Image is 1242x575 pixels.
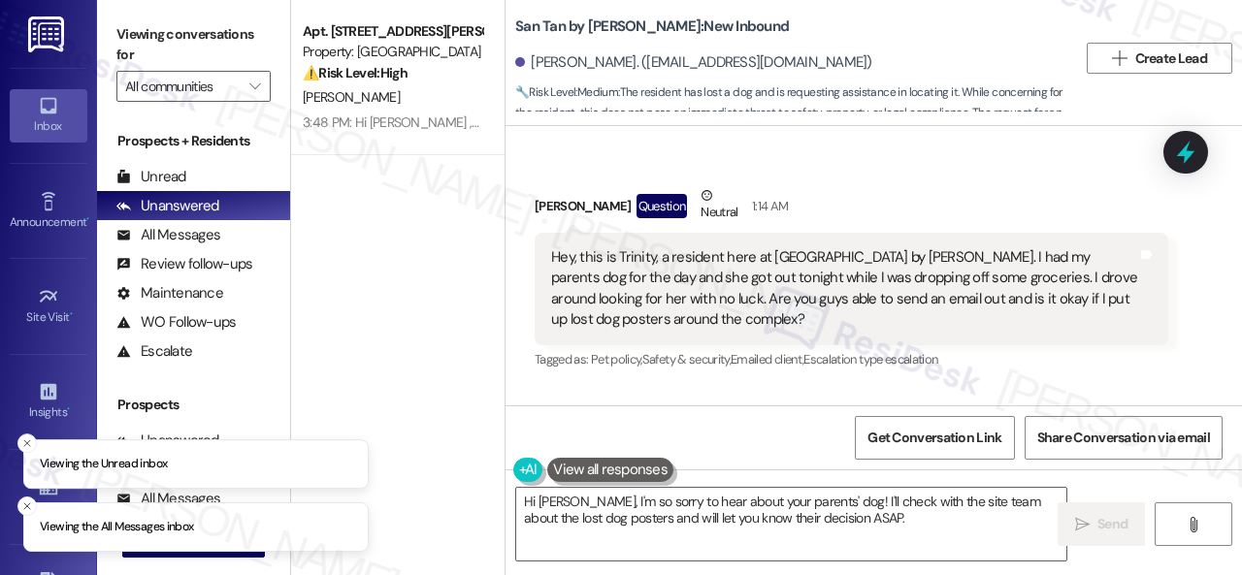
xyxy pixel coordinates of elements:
[28,16,68,52] img: ResiDesk Logo
[303,88,400,106] span: [PERSON_NAME]
[1075,517,1090,532] i: 
[125,71,240,102] input: All communities
[249,79,260,94] i: 
[1135,48,1207,69] span: Create Lead
[747,196,788,216] div: 1:14 AM
[515,82,1077,144] span: : The resident has lost a dog and is requesting assistance in locating it. While concerning for t...
[731,351,803,367] span: Emailed client ,
[10,470,87,523] a: Buildings
[10,89,87,142] a: Inbox
[551,247,1137,331] div: Hey, this is Trinity, a resident here at [GEOGRAPHIC_DATA] by [PERSON_NAME]. I had my parents dog...
[642,351,731,367] span: Safety & security ,
[803,351,937,367] span: Escalation type escalation
[86,212,89,226] span: •
[867,428,1001,448] span: Get Conversation Link
[116,167,186,187] div: Unread
[116,225,220,245] div: All Messages
[535,345,1168,373] div: Tagged as:
[116,254,252,274] div: Review follow-ups
[1087,43,1232,74] button: Create Lead
[535,185,1168,233] div: [PERSON_NAME]
[303,64,408,81] strong: ⚠️ Risk Level: High
[10,375,87,428] a: Insights •
[116,19,271,71] label: Viewing conversations for
[1112,50,1127,66] i: 
[40,456,167,473] p: Viewing the Unread inbox
[515,52,872,73] div: [PERSON_NAME]. ([EMAIL_ADDRESS][DOMAIN_NAME])
[303,42,482,62] div: Property: [GEOGRAPHIC_DATA]
[515,16,789,37] b: San Tan by [PERSON_NAME]: New Inbound
[116,312,236,333] div: WO Follow-ups
[1186,517,1200,532] i: 
[116,341,192,362] div: Escalate
[1025,416,1223,460] button: Share Conversation via email
[97,395,290,415] div: Prospects
[1058,502,1145,546] button: Send
[17,496,37,516] button: Close toast
[637,194,688,218] div: Question
[1037,428,1210,448] span: Share Conversation via email
[70,307,73,321] span: •
[97,131,290,151] div: Prospects + Residents
[855,416,1014,460] button: Get Conversation Link
[40,519,194,536] p: Viewing the All Messages inbox
[516,488,1066,560] textarea: Hi [PERSON_NAME], I'm so sorry to hear about your parents' dog! I'll check with the site team abo...
[591,351,642,367] span: Pet policy ,
[10,280,87,333] a: Site Visit •
[303,21,482,42] div: Apt. [STREET_ADDRESS][PERSON_NAME]
[116,283,223,303] div: Maintenance
[697,185,741,226] div: Neutral
[17,433,37,453] button: Close toast
[1097,514,1128,534] span: Send
[515,84,618,100] strong: 🔧 Risk Level: Medium
[116,196,219,216] div: Unanswered
[67,402,70,416] span: •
